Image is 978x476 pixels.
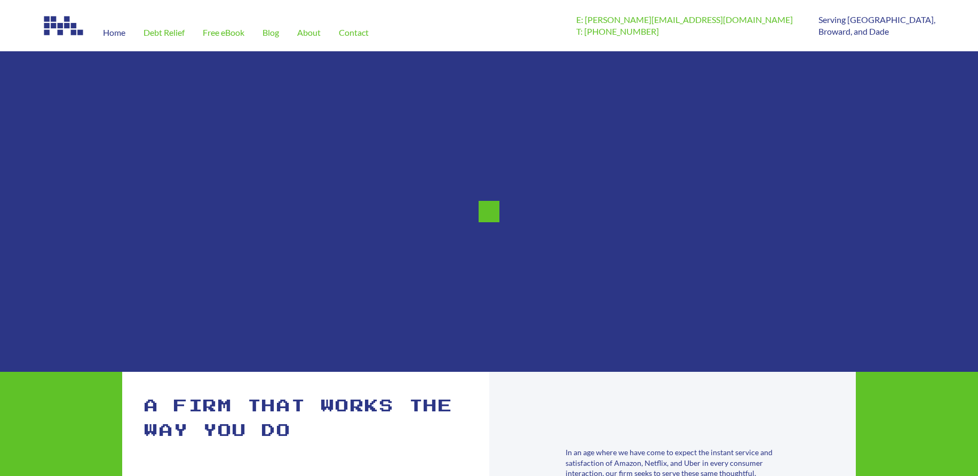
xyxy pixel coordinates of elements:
h1: A firm that works the way you do [145,394,468,443]
a: Contact [330,14,378,51]
span: Contact [339,28,369,37]
span: Blog [263,28,279,37]
img: Image [43,14,85,37]
a: About [288,14,330,51]
a: Free eBook [194,14,253,51]
a: E: [PERSON_NAME][EMAIL_ADDRESS][DOMAIN_NAME] [576,14,793,25]
a: Home [94,14,134,51]
span: Free eBook [203,28,244,37]
span: Debt Relief [144,28,185,37]
span: Home [103,28,125,37]
span: About [297,28,321,37]
a: T: [PHONE_NUMBER] [576,26,659,36]
a: Debt Relief [134,14,194,51]
a: Blog [253,14,288,51]
p: Serving [GEOGRAPHIC_DATA], Broward, and Dade [818,14,935,38]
